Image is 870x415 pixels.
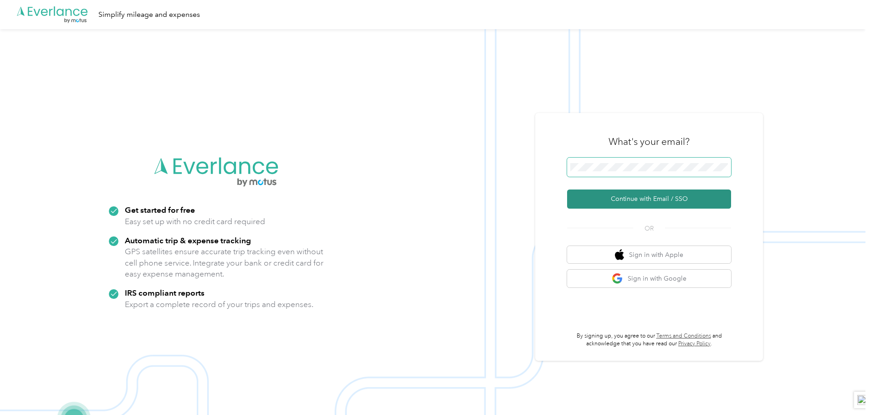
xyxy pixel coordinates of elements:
a: Privacy Policy [678,340,711,347]
p: Easy set up with no credit card required [125,216,265,227]
strong: Automatic trip & expense tracking [125,236,251,245]
strong: Get started for free [125,205,195,215]
button: Continue with Email / SSO [567,190,731,209]
strong: IRS compliant reports [125,288,205,297]
img: apple logo [615,249,624,261]
a: Terms and Conditions [656,333,711,339]
p: GPS satellites ensure accurate trip tracking even without cell phone service. Integrate your bank... [125,246,324,280]
button: apple logoSign in with Apple [567,246,731,264]
img: google logo [612,273,623,284]
h3: What's your email? [609,135,690,148]
button: google logoSign in with Google [567,270,731,287]
p: By signing up, you agree to our and acknowledge that you have read our . [567,332,731,348]
p: Export a complete record of your trips and expenses. [125,299,313,310]
div: Simplify mileage and expenses [98,9,200,20]
span: OR [633,224,665,233]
